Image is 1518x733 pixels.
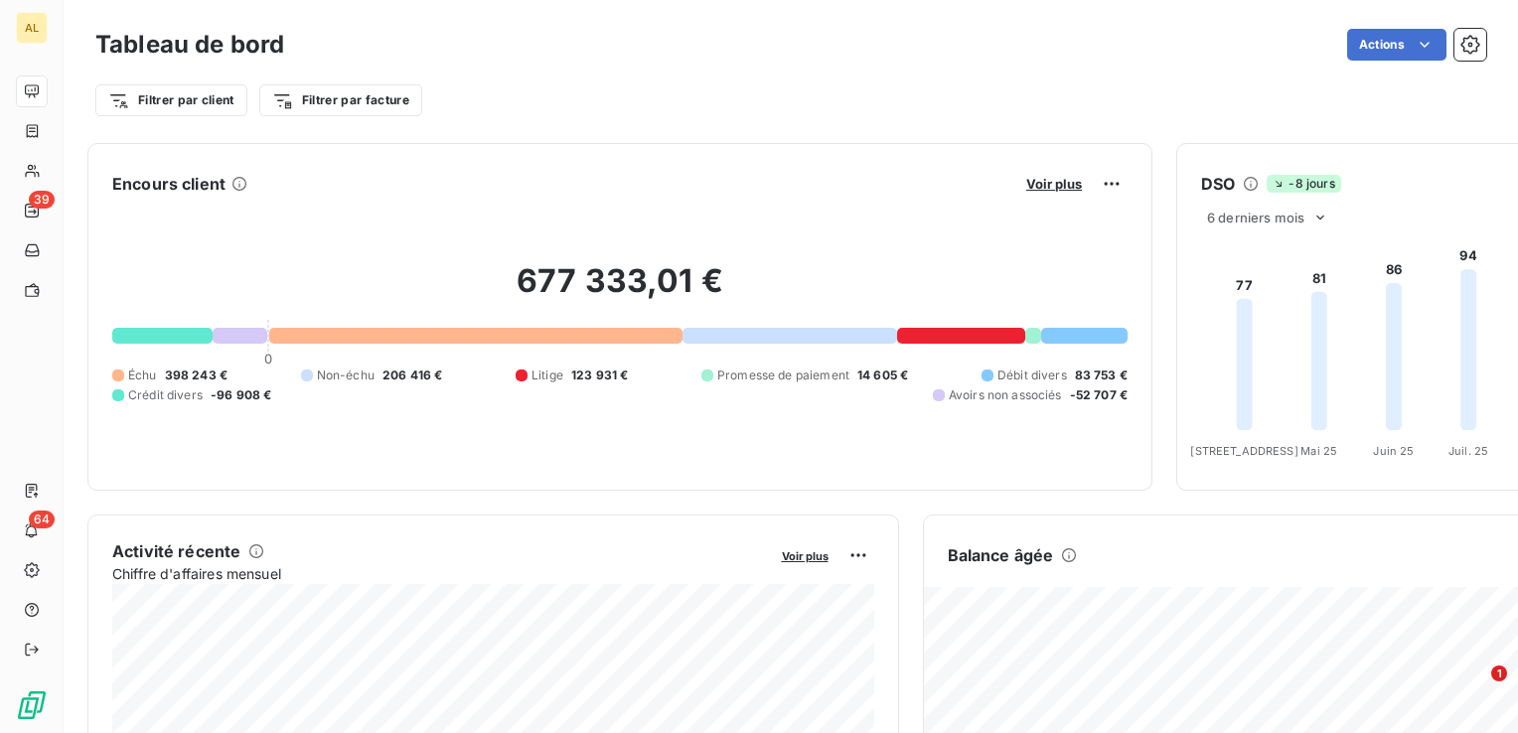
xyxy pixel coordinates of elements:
tspan: [STREET_ADDRESS] [1190,444,1297,458]
img: Logo LeanPay [16,689,48,721]
span: Voir plus [1026,176,1082,192]
span: 398 243 € [165,366,228,384]
h2: 677 333,01 € [112,261,1128,321]
span: 64 [29,511,55,528]
span: 0 [264,351,272,366]
div: AL [16,12,48,44]
span: 39 [29,191,55,209]
span: 206 416 € [382,366,442,384]
button: Voir plus [776,546,835,564]
tspan: Mai 25 [1300,444,1337,458]
span: Voir plus [782,549,829,563]
h6: Balance âgée [948,543,1054,567]
span: -52 707 € [1070,386,1128,404]
h3: Tableau de bord [95,27,284,63]
span: 1 [1491,665,1507,681]
button: Actions [1347,29,1446,61]
button: Voir plus [1020,175,1088,193]
button: Filtrer par facture [259,84,422,116]
span: Litige [531,366,563,384]
span: Échu [128,366,157,384]
span: -8 jours [1267,175,1340,193]
span: Promesse de paiement [717,366,849,384]
span: 123 931 € [571,366,628,384]
span: Avoirs non associés [949,386,1062,404]
h6: DSO [1201,172,1235,196]
tspan: Juil. 25 [1448,444,1488,458]
span: 83 753 € [1075,366,1128,384]
h6: Encours client [112,172,226,196]
span: Non-échu [317,366,375,384]
span: -96 908 € [211,386,271,404]
span: Débit divers [997,366,1067,384]
h6: Activité récente [112,539,240,563]
span: Chiffre d'affaires mensuel [112,563,768,584]
button: Filtrer par client [95,84,247,116]
iframe: Intercom live chat [1450,665,1498,713]
tspan: Juin 25 [1373,444,1414,458]
span: Crédit divers [128,386,203,404]
span: 14 605 € [857,366,908,384]
span: 6 derniers mois [1207,210,1304,225]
